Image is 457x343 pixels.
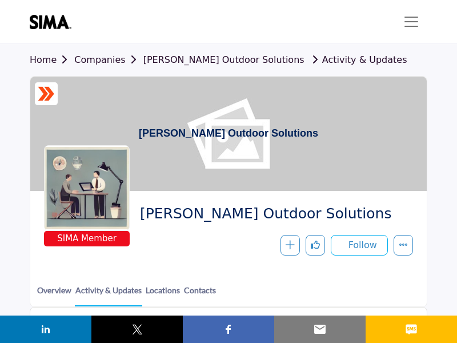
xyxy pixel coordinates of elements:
img: email sharing button [313,322,327,336]
button: More details [394,235,413,256]
a: [PERSON_NAME] Outdoor Solutions [143,54,304,65]
img: facebook sharing button [222,322,235,336]
a: Home [30,54,74,65]
span: SIMA Member [46,232,127,245]
button: Follow [331,235,388,256]
button: Like [306,235,325,256]
span: Wright Outdoor Solutions [140,205,404,224]
img: site Logo [30,15,77,29]
a: Contacts [183,284,217,305]
img: twitter sharing button [130,322,144,336]
button: Toggle navigation [395,10,427,33]
a: Activity & Updates [75,284,142,306]
a: Activity & Updates [307,54,407,65]
h1: [PERSON_NAME] Outdoor Solutions [139,77,318,191]
img: linkedin sharing button [39,322,53,336]
img: sms sharing button [404,322,418,336]
a: Companies [74,54,143,65]
img: ASM Certified [38,85,55,102]
a: Overview [37,284,72,305]
a: Locations [145,284,181,305]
